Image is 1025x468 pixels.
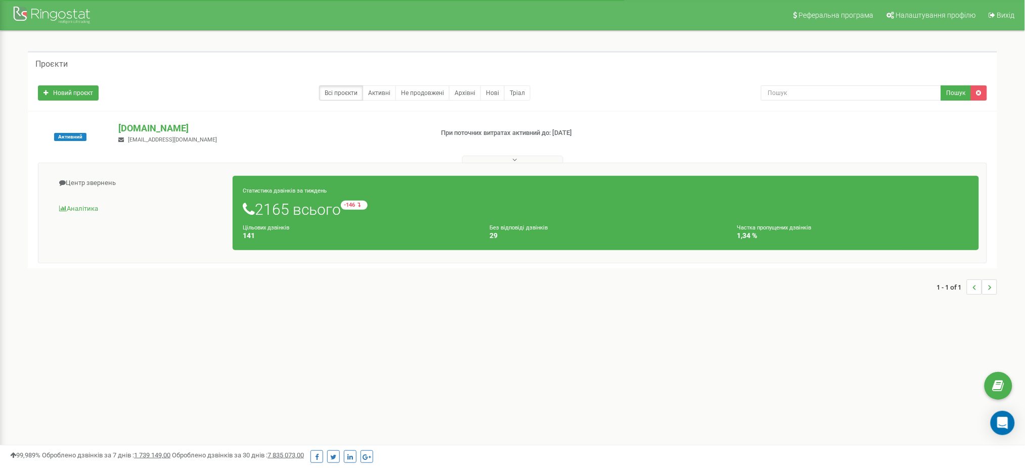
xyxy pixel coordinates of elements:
div: Open Intercom Messenger [991,411,1015,435]
button: Пошук [941,85,971,101]
h4: 141 [243,232,475,240]
a: Нові [480,85,505,101]
small: -146 [341,201,368,210]
p: [DOMAIN_NAME] [118,122,425,135]
u: 1 739 149,00 [134,451,170,459]
span: Активний [54,133,86,141]
a: Архівні [449,85,481,101]
a: Всі проєкти [319,85,363,101]
span: Налаштування профілю [896,11,976,19]
a: Новий проєкт [38,85,99,101]
p: При поточних витратах активний до: [DATE] [441,128,667,138]
span: [EMAIL_ADDRESS][DOMAIN_NAME] [128,136,217,143]
h4: 29 [490,232,722,240]
small: Статистика дзвінків за тиждень [243,188,327,194]
span: Оброблено дзвінків за 30 днів : [172,451,304,459]
h4: 1,34 % [737,232,969,240]
span: Оброблено дзвінків за 7 днів : [42,451,170,459]
span: Реферальна програма [799,11,874,19]
h5: Проєкти [35,60,68,69]
span: 1 - 1 of 1 [937,279,967,295]
input: Пошук [761,85,942,101]
nav: ... [937,269,997,305]
small: Цільових дзвінків [243,224,289,231]
a: Тріал [504,85,530,101]
a: Центр звернень [46,171,233,196]
small: Частка пропущених дзвінків [737,224,811,231]
a: Активні [363,85,396,101]
h1: 2165 всього [243,201,969,218]
a: Аналiтика [46,197,233,221]
span: Вихід [997,11,1015,19]
span: 99,989% [10,451,40,459]
a: Не продовжені [395,85,450,101]
small: Без відповіді дзвінків [490,224,548,231]
u: 7 835 073,00 [268,451,304,459]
